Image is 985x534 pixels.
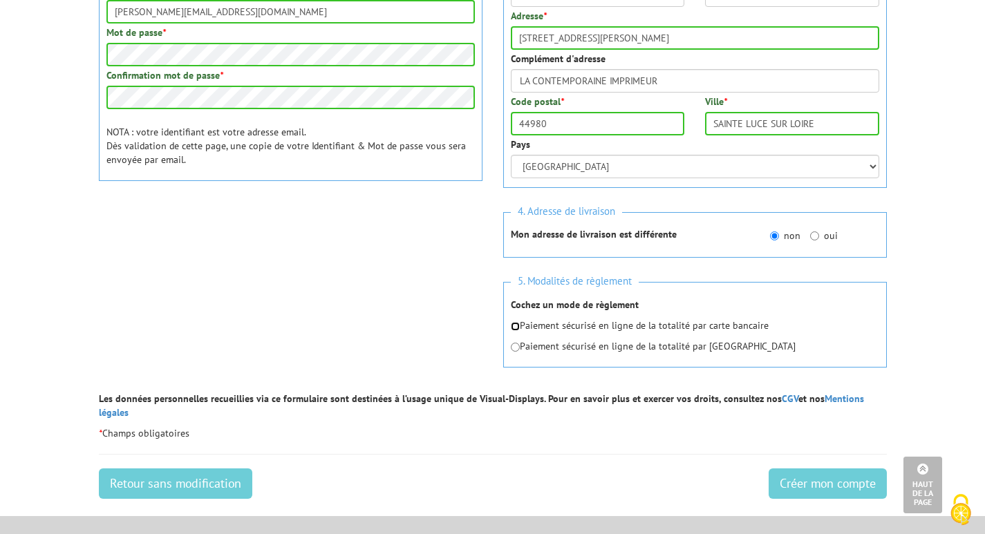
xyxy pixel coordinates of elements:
label: Mot de passe [106,26,166,39]
p: Champs obligatoires [99,426,887,440]
strong: Cochez un mode de règlement [511,298,639,311]
a: CGV [782,392,798,405]
label: Ville [705,95,727,108]
strong: Mon adresse de livraison est différente [511,228,677,240]
input: non [770,231,779,240]
a: Mentions légales [99,392,864,419]
label: Complément d'adresse [511,52,606,66]
label: non [770,229,800,242]
iframe: reCAPTCHA [99,205,309,259]
input: oui [810,231,819,240]
p: NOTA : votre identifiant est votre adresse email. Dès validation de cette page, une copie de votr... [106,125,475,166]
span: 5. Modalités de règlement [511,272,639,291]
label: Confirmation mot de passe [106,68,223,82]
img: Cookies (fenêtre modale) [944,493,978,527]
p: Paiement sécurisé en ligne de la totalité par carte bancaire [511,318,879,332]
label: Code postal [511,95,564,108]
span: 4. Adresse de livraison [511,202,622,221]
p: Paiement sécurisé en ligne de la totalité par [GEOGRAPHIC_DATA] [511,339,879,353]
strong: Les données personnelles recueillies via ce formulaire sont destinées à l’usage unique de Visual-... [99,392,864,419]
a: Retour sans modification [99,468,252,499]
label: Pays [511,137,530,151]
label: oui [810,229,838,242]
a: Haut de la page [903,457,942,513]
input: Créer mon compte [769,468,887,499]
button: Cookies (fenêtre modale) [937,487,985,534]
label: Adresse [511,9,547,23]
